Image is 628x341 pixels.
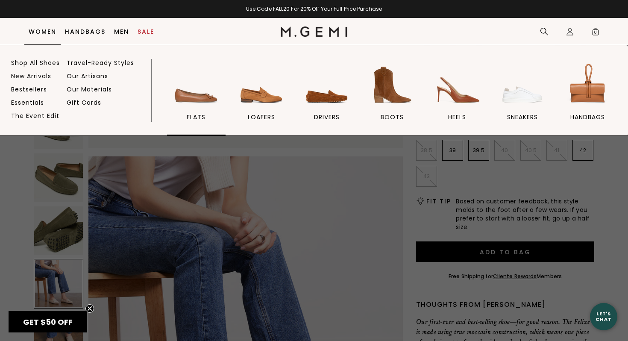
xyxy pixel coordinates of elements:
[428,61,487,135] a: heels
[248,113,275,121] span: loafers
[303,61,351,109] img: drivers
[448,113,466,121] span: heels
[11,99,44,106] a: Essentials
[23,317,73,327] span: GET $50 OFF
[167,61,226,135] a: flats
[11,59,60,67] a: Shop All Shoes
[314,113,340,121] span: drivers
[67,85,112,93] a: Our Materials
[433,61,481,109] img: heels
[297,61,356,135] a: drivers
[590,311,617,322] div: Let's Chat
[507,113,538,121] span: sneakers
[67,99,101,106] a: Gift Cards
[238,61,285,109] img: loafers
[281,26,348,37] img: M.Gemi
[11,72,51,80] a: New Arrivals
[570,113,605,121] span: handbags
[368,61,416,109] img: BOOTS
[564,61,612,109] img: handbags
[591,29,600,38] span: 0
[29,28,56,35] a: Women
[499,61,546,109] img: sneakers
[558,61,617,135] a: handbags
[11,112,59,120] a: The Event Edit
[381,113,404,121] span: BOOTS
[11,85,47,93] a: Bestsellers
[187,113,205,121] span: flats
[138,28,154,35] a: Sale
[67,72,108,80] a: Our Artisans
[9,311,87,332] div: GET $50 OFFClose teaser
[114,28,129,35] a: Men
[232,61,291,135] a: loafers
[85,304,94,313] button: Close teaser
[172,61,220,109] img: flats
[65,28,106,35] a: Handbags
[363,61,421,135] a: BOOTS
[493,61,552,135] a: sneakers
[67,59,134,67] a: Travel-Ready Styles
